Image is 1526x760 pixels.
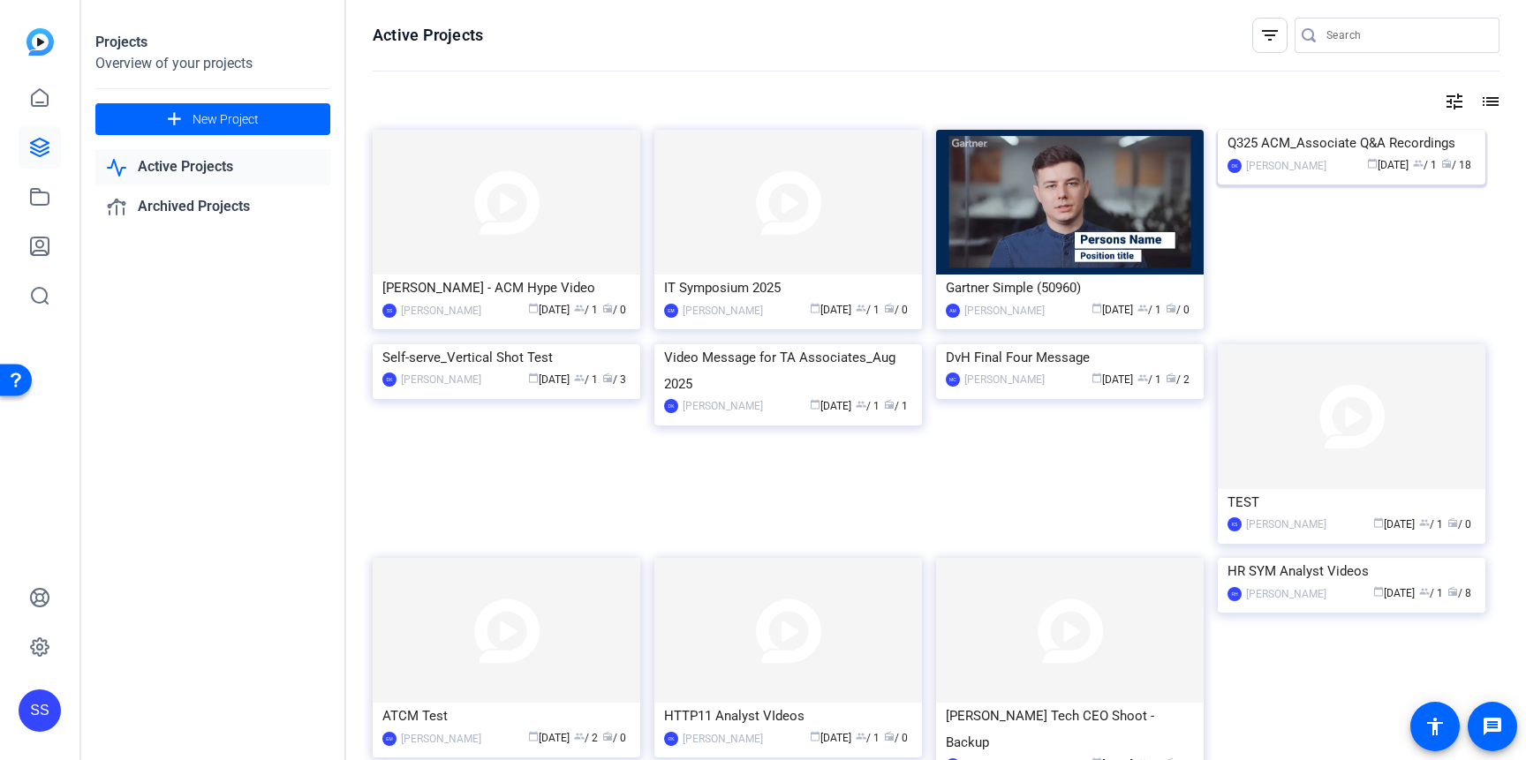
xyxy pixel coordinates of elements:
div: DK [664,399,678,413]
div: RH [1228,587,1242,601]
button: New Project [95,103,330,135]
span: / 1 [1137,373,1161,386]
span: radio [884,731,895,741]
div: [PERSON_NAME] [1246,157,1326,175]
span: / 8 [1447,587,1471,599]
div: [PERSON_NAME] [1246,585,1326,603]
span: group [856,399,866,410]
span: group [856,731,866,741]
div: Gartner Simple (50960) [946,275,1194,301]
span: / 2 [1166,373,1190,386]
div: AM [946,304,960,318]
span: / 1 [1137,304,1161,316]
div: EM [382,732,397,746]
div: [PERSON_NAME] [401,730,481,748]
div: [PERSON_NAME] [964,302,1045,320]
div: [PERSON_NAME] [683,730,763,748]
span: / 0 [1166,304,1190,316]
div: MC [946,372,960,387]
mat-icon: tune [1444,91,1465,112]
span: / 0 [602,732,626,744]
span: radio [1166,303,1176,313]
span: / 3 [602,373,626,386]
div: SS [19,689,61,732]
h1: Active Projects [373,25,483,46]
span: / 0 [602,304,626,316]
span: group [1137,372,1148,383]
span: radio [602,731,613,741]
a: Archived Projects [95,189,330,225]
input: Search [1326,25,1485,46]
mat-icon: message [1482,716,1503,737]
div: [PERSON_NAME] [401,371,481,388]
a: Active Projects [95,149,330,185]
span: calendar_today [1367,158,1378,169]
div: KS [1228,517,1242,531]
span: calendar_today [810,399,820,410]
span: [DATE] [1367,159,1409,171]
span: [DATE] [1092,373,1133,386]
span: calendar_today [528,372,539,383]
span: / 18 [1441,159,1471,171]
div: RK [664,732,678,746]
span: [DATE] [810,304,851,316]
span: radio [602,303,613,313]
img: blue-gradient.svg [26,28,54,56]
span: group [574,303,585,313]
div: [PERSON_NAME] [1246,515,1326,533]
div: [PERSON_NAME] [683,302,763,320]
span: [DATE] [528,373,570,386]
span: calendar_today [1373,586,1384,597]
span: group [574,731,585,741]
span: / 1 [884,400,908,412]
div: ATCM Test [382,703,631,729]
span: New Project [193,110,259,129]
span: radio [1441,158,1452,169]
span: / 1 [1419,587,1443,599]
span: radio [602,372,613,383]
span: / 1 [856,732,880,744]
div: [PERSON_NAME] [964,371,1045,388]
span: / 1 [1419,518,1443,530]
span: [DATE] [810,732,851,744]
span: calendar_today [528,303,539,313]
div: TEST [1228,489,1476,515]
div: [PERSON_NAME] [683,397,763,415]
mat-icon: add [163,109,185,131]
span: radio [1447,586,1458,597]
div: HTTP11 Analyst VIdeos [664,703,912,729]
span: [DATE] [1373,587,1415,599]
span: / 2 [574,732,598,744]
span: group [1137,303,1148,313]
span: [DATE] [1092,304,1133,316]
div: Self-serve_Vertical Shot Test [382,344,631,371]
span: radio [884,399,895,410]
span: / 1 [574,304,598,316]
span: / 1 [574,373,598,386]
span: / 0 [1447,518,1471,530]
span: calendar_today [1092,303,1102,313]
span: radio [884,303,895,313]
span: radio [1447,517,1458,528]
div: EM [664,304,678,318]
span: / 0 [884,732,908,744]
span: calendar_today [1092,372,1102,383]
mat-icon: accessibility [1424,716,1446,737]
span: [DATE] [810,400,851,412]
span: group [1419,517,1430,528]
span: calendar_today [1373,517,1384,528]
div: [PERSON_NAME] Tech CEO Shoot - Backup [946,703,1194,756]
span: calendar_today [528,731,539,741]
div: HR SYM Analyst Videos [1228,558,1476,584]
div: DvH Final Four Message [946,344,1194,371]
span: [DATE] [528,304,570,316]
div: [PERSON_NAME] - ACM Hype Video [382,275,631,301]
span: group [1413,158,1424,169]
span: / 1 [1413,159,1437,171]
span: / 1 [856,304,880,316]
span: calendar_today [810,731,820,741]
div: [PERSON_NAME] [401,302,481,320]
span: [DATE] [1373,518,1415,530]
span: group [856,303,866,313]
span: group [1419,586,1430,597]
